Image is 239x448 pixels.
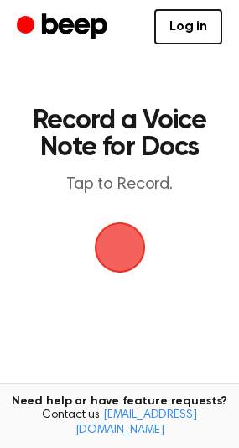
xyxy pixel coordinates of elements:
[154,9,222,44] a: Log in
[30,175,209,195] p: Tap to Record.
[17,11,112,44] a: Beep
[30,107,209,161] h1: Record a Voice Note for Docs
[95,222,145,273] img: Beep Logo
[10,409,229,438] span: Contact us
[75,409,197,436] a: [EMAIL_ADDRESS][DOMAIN_NAME]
